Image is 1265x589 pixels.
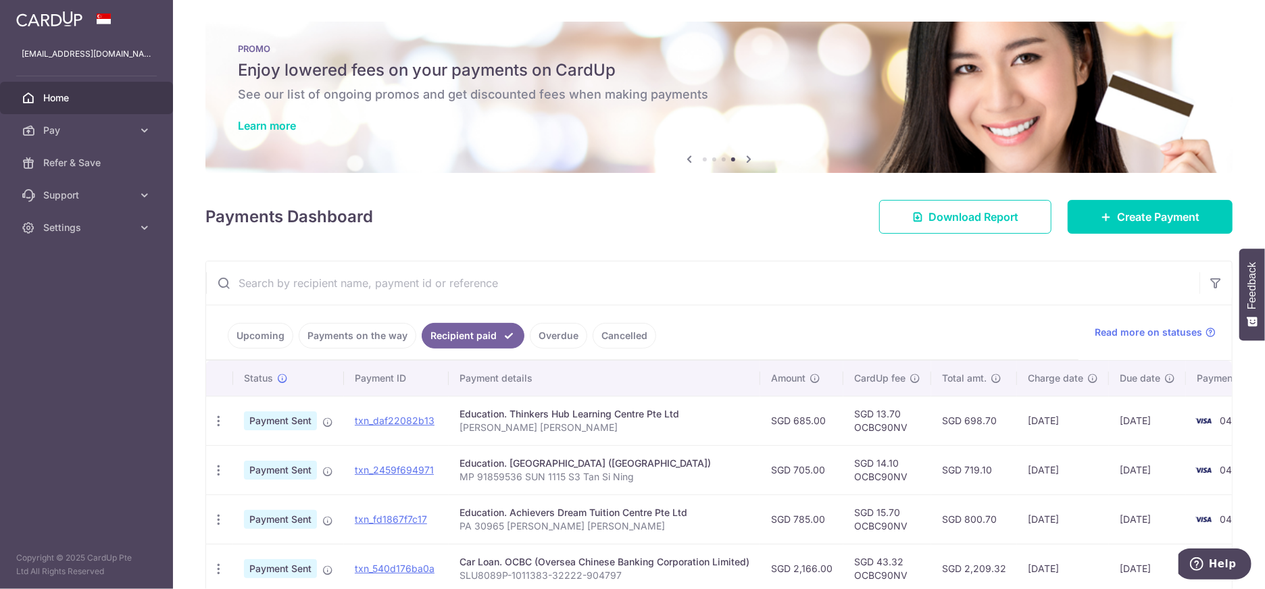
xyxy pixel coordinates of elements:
span: Charge date [1028,372,1083,385]
div: Education. [GEOGRAPHIC_DATA] ([GEOGRAPHIC_DATA]) [460,457,749,470]
h4: Payments Dashboard [205,205,373,229]
p: [EMAIL_ADDRESS][DOMAIN_NAME] [22,47,151,61]
span: Payment Sent [244,559,317,578]
span: Due date [1120,372,1160,385]
a: Overdue [530,323,587,349]
img: Bank Card [1190,413,1217,429]
a: Cancelled [593,323,656,349]
span: Settings [43,221,132,234]
th: Payment details [449,361,760,396]
span: Payment Sent [244,411,317,430]
iframe: Opens a widget where you can find more information [1179,548,1251,582]
a: Payments on the way [299,323,416,349]
span: CardUp fee [854,372,906,385]
span: Status [244,372,273,385]
td: SGD 15.70 OCBC90NV [843,494,931,544]
span: Amount [771,372,805,385]
span: Support [43,188,132,202]
td: SGD 685.00 [760,396,843,445]
td: SGD 14.10 OCBC90NV [843,445,931,494]
div: Car Loan. OCBC (Oversea Chinese Banking Corporation Limited) [460,555,749,569]
td: SGD 800.70 [931,494,1017,544]
td: [DATE] [1109,445,1186,494]
h6: See our list of ongoing promos and get discounted fees when making payments [238,86,1200,103]
a: Read more on statuses [1095,326,1216,339]
p: PROMO [238,43,1200,54]
td: [DATE] [1109,494,1186,544]
span: Feedback [1246,262,1258,309]
input: Search by recipient name, payment id or reference [206,261,1199,305]
div: Education. Achievers Dream Tuition Centre Pte Ltd [460,506,749,519]
h5: Enjoy lowered fees on your payments on CardUp [238,59,1200,81]
p: PA 30965 [PERSON_NAME] [PERSON_NAME] [460,519,749,533]
span: Payment Sent [244,461,317,480]
span: Total amt. [942,372,987,385]
td: SGD 719.10 [931,445,1017,494]
a: txn_540d176ba0a [355,563,435,574]
a: txn_2459f694971 [355,464,434,476]
button: Feedback - Show survey [1239,249,1265,340]
span: Pay [43,124,132,137]
td: SGD 785.00 [760,494,843,544]
img: CardUp [16,11,82,27]
td: [DATE] [1109,396,1186,445]
a: txn_daf22082b13 [355,415,435,426]
td: [DATE] [1017,494,1109,544]
p: MP 91859536 SUN 1115 S3 Tan Si Ning [460,470,749,484]
a: Learn more [238,119,296,132]
span: Download Report [928,209,1018,225]
span: Home [43,91,132,105]
a: Create Payment [1068,200,1233,234]
td: SGD 698.70 [931,396,1017,445]
span: Refer & Save [43,156,132,170]
a: Download Report [879,200,1051,234]
p: [PERSON_NAME] [PERSON_NAME] [460,421,749,434]
img: Latest Promos banner [205,22,1233,173]
a: Upcoming [228,323,293,349]
div: Education. Thinkers Hub Learning Centre Pte Ltd [460,407,749,421]
a: Recipient paid [422,323,524,349]
span: 0494 [1220,415,1244,426]
span: Read more on statuses [1095,326,1202,339]
p: SLU8089P-1011383-32222-904797 [460,569,749,582]
span: Payment Sent [244,510,317,529]
td: [DATE] [1017,396,1109,445]
td: [DATE] [1017,445,1109,494]
img: Bank Card [1190,511,1217,528]
img: Bank Card [1190,462,1217,478]
span: Create Payment [1117,209,1199,225]
a: txn_fd1867f7c17 [355,513,427,525]
td: SGD 13.70 OCBC90NV [843,396,931,445]
th: Payment ID [344,361,449,396]
td: SGD 705.00 [760,445,843,494]
span: 0494 [1220,513,1244,525]
span: 0494 [1220,464,1244,476]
